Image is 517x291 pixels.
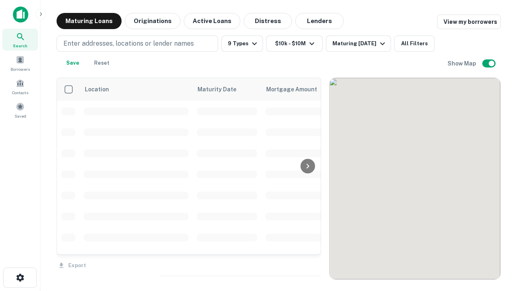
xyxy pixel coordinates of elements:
img: capitalize-icon.png [13,6,28,23]
button: Originations [125,13,181,29]
a: Contacts [2,76,38,97]
span: Contacts [12,89,28,96]
div: Maturing [DATE] [332,39,387,48]
button: Distress [244,13,292,29]
button: Save your search to get updates of matches that match your search criteria. [60,55,86,71]
span: Maturity Date [198,84,247,94]
button: Maturing Loans [57,13,122,29]
button: Maturing [DATE] [326,36,391,52]
th: Maturity Date [193,78,261,101]
p: Enter addresses, locations or lender names [63,39,194,48]
a: Search [2,29,38,51]
button: Enter addresses, locations or lender names [57,36,218,52]
button: 9 Types [221,36,263,52]
button: Lenders [295,13,344,29]
h6: Show Map [448,59,477,68]
th: Mortgage Amount [261,78,350,101]
span: Location [84,84,109,94]
span: Borrowers [11,66,30,72]
a: Borrowers [2,52,38,74]
span: Search [13,42,27,49]
span: Saved [15,113,26,119]
button: $10k - $10M [266,36,323,52]
a: View my borrowers [437,15,501,29]
a: Saved [2,99,38,121]
button: Reset [89,55,115,71]
div: 0 0 [330,78,500,279]
th: Location [80,78,193,101]
span: Mortgage Amount [266,84,328,94]
button: All Filters [394,36,435,52]
iframe: Chat Widget [477,226,517,265]
button: Active Loans [184,13,240,29]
